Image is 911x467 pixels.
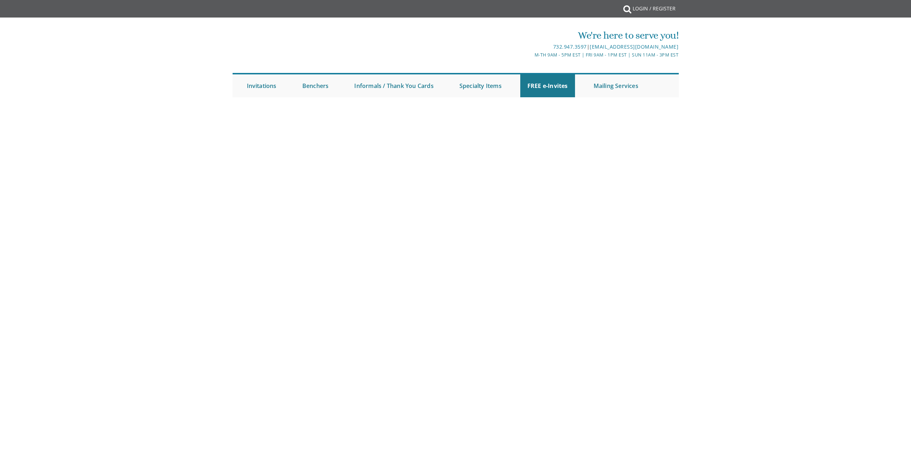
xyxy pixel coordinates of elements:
a: Specialty Items [452,74,509,97]
a: [EMAIL_ADDRESS][DOMAIN_NAME] [590,43,678,50]
a: FREE e-Invites [520,74,575,97]
div: | [381,43,678,51]
a: Invitations [240,74,284,97]
a: 732.947.3597 [553,43,587,50]
div: M-Th 9am - 5pm EST | Fri 9am - 1pm EST | Sun 11am - 3pm EST [381,51,678,59]
a: Informals / Thank You Cards [347,74,440,97]
a: Benchers [295,74,336,97]
div: We're here to serve you! [381,28,678,43]
a: Mailing Services [586,74,646,97]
